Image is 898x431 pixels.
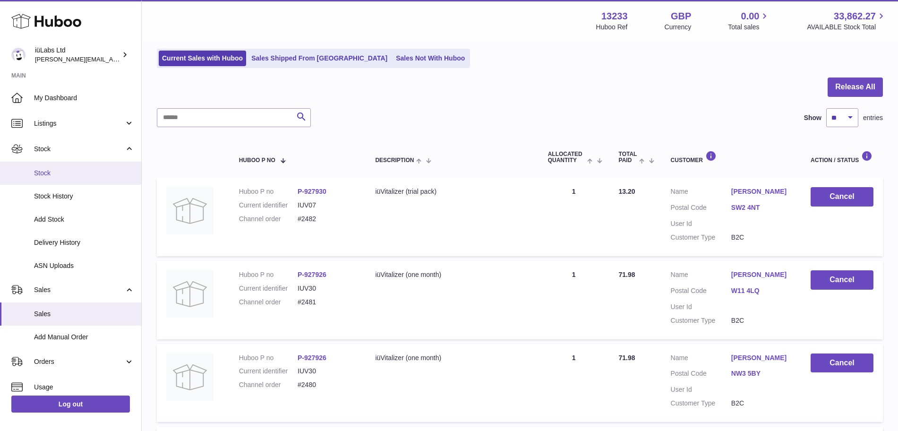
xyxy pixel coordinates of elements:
span: Stock [34,169,134,178]
a: P-927926 [298,354,326,362]
span: Sales [34,285,124,294]
a: Log out [11,396,130,413]
span: entries [863,113,883,122]
img: annunziata@iulabs.co [11,48,26,62]
button: Cancel [811,187,873,207]
span: 13.20 [619,188,635,195]
dt: User Id [671,219,731,228]
a: 0.00 Total sales [728,10,770,32]
td: 1 [539,344,609,422]
dt: Current identifier [239,367,298,376]
span: Listings [34,119,124,128]
span: Delivery History [34,238,134,247]
dd: #2482 [298,215,356,224]
div: Huboo Ref [596,23,628,32]
span: Orders [34,357,124,366]
span: Usage [34,383,134,392]
span: AVAILABLE Stock Total [807,23,887,32]
a: [PERSON_NAME] [731,270,792,279]
dt: Name [671,353,731,365]
button: Cancel [811,270,873,290]
span: [PERSON_NAME][EMAIL_ADDRESS][DOMAIN_NAME] [35,55,189,63]
dt: Channel order [239,298,298,307]
a: Current Sales with Huboo [159,51,246,66]
span: Add Manual Order [34,333,134,342]
dt: Huboo P no [239,353,298,362]
a: [PERSON_NAME] [731,353,792,362]
span: 71.98 [619,271,635,278]
img: no-photo.jpg [166,187,214,234]
div: iüLabs Ltd [35,46,120,64]
span: Description [375,157,414,164]
dd: IUV30 [298,284,356,293]
div: Customer [671,151,792,164]
dt: Name [671,187,731,198]
dt: User Id [671,302,731,311]
dt: Postal Code [671,286,731,298]
dt: Customer Type [671,316,731,325]
span: 71.98 [619,354,635,362]
button: Cancel [811,353,873,373]
a: P-927930 [298,188,326,195]
strong: 13233 [601,10,628,23]
span: 33,862.27 [834,10,876,23]
a: SW2 4NT [731,203,792,212]
span: Stock [34,145,124,154]
span: Total paid [619,151,637,164]
strong: GBP [671,10,691,23]
span: Add Stock [34,215,134,224]
span: Sales [34,310,134,319]
span: Huboo P no [239,157,275,164]
a: P-927926 [298,271,326,278]
dt: User Id [671,385,731,394]
dt: Channel order [239,215,298,224]
a: Sales Not With Huboo [393,51,468,66]
a: Sales Shipped From [GEOGRAPHIC_DATA] [248,51,391,66]
div: iüVitalizer (one month) [375,270,529,279]
dt: Customer Type [671,399,731,408]
a: 33,862.27 AVAILABLE Stock Total [807,10,887,32]
div: iüVitalizer (one month) [375,353,529,362]
dd: #2480 [298,380,356,389]
dd: IUV30 [298,367,356,376]
dt: Huboo P no [239,187,298,196]
span: My Dashboard [34,94,134,103]
dd: B2C [731,233,792,242]
dd: #2481 [298,298,356,307]
dd: B2C [731,316,792,325]
dd: IUV07 [298,201,356,210]
span: ASN Uploads [34,261,134,270]
span: ALLOCATED Quantity [548,151,585,164]
dd: B2C [731,399,792,408]
img: no-photo.jpg [166,270,214,318]
a: NW3 5BY [731,369,792,378]
div: Currency [665,23,692,32]
td: 1 [539,261,609,339]
div: iüVitalizer (trial pack) [375,187,529,196]
a: W11 4LQ [731,286,792,295]
div: Action / Status [811,151,873,164]
span: Total sales [728,23,770,32]
dt: Huboo P no [239,270,298,279]
span: 0.00 [741,10,760,23]
dt: Postal Code [671,369,731,380]
button: Release All [828,78,883,97]
dt: Current identifier [239,201,298,210]
dt: Channel order [239,380,298,389]
span: Stock History [34,192,134,201]
dt: Customer Type [671,233,731,242]
dt: Current identifier [239,284,298,293]
dt: Postal Code [671,203,731,215]
dt: Name [671,270,731,282]
a: [PERSON_NAME] [731,187,792,196]
td: 1 [539,178,609,256]
label: Show [804,113,821,122]
img: no-photo.jpg [166,353,214,401]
